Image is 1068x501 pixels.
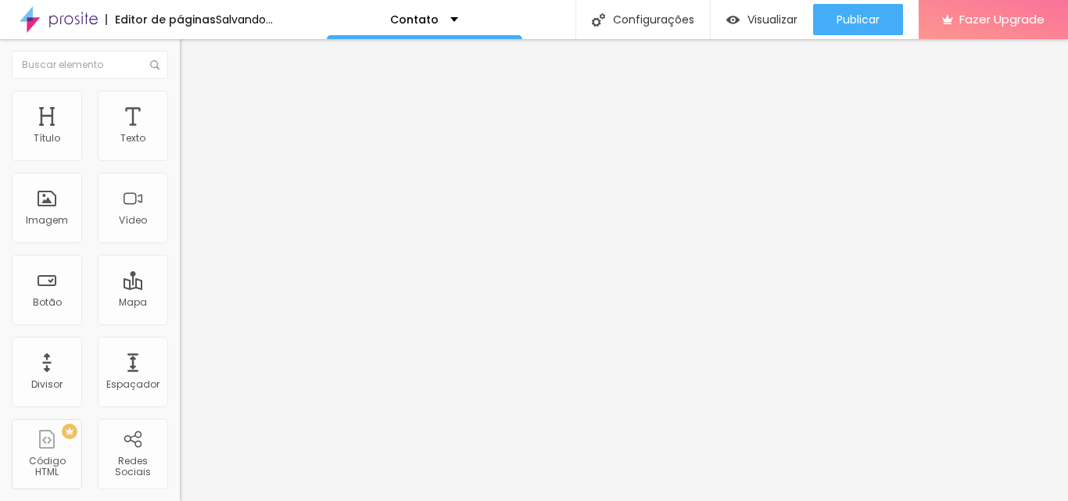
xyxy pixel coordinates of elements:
span: Publicar [837,13,880,26]
img: Icone [592,13,605,27]
p: Contato [390,14,439,25]
button: Visualizar [711,4,813,35]
div: Editor de páginas [106,14,216,25]
img: view-1.svg [726,13,740,27]
input: Buscar elemento [12,51,168,79]
div: Botão [33,297,62,308]
img: Icone [150,60,159,70]
div: Código HTML [16,456,77,478]
iframe: Editor [180,39,1068,501]
div: Redes Sociais [102,456,163,478]
div: Imagem [26,215,68,226]
span: Visualizar [747,13,797,26]
div: Espaçador [106,379,159,390]
span: Fazer Upgrade [959,13,1045,26]
div: Texto [120,133,145,144]
div: Salvando... [216,14,273,25]
div: Título [34,133,60,144]
button: Publicar [813,4,903,35]
div: Vídeo [119,215,147,226]
div: Divisor [31,379,63,390]
div: Mapa [119,297,147,308]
